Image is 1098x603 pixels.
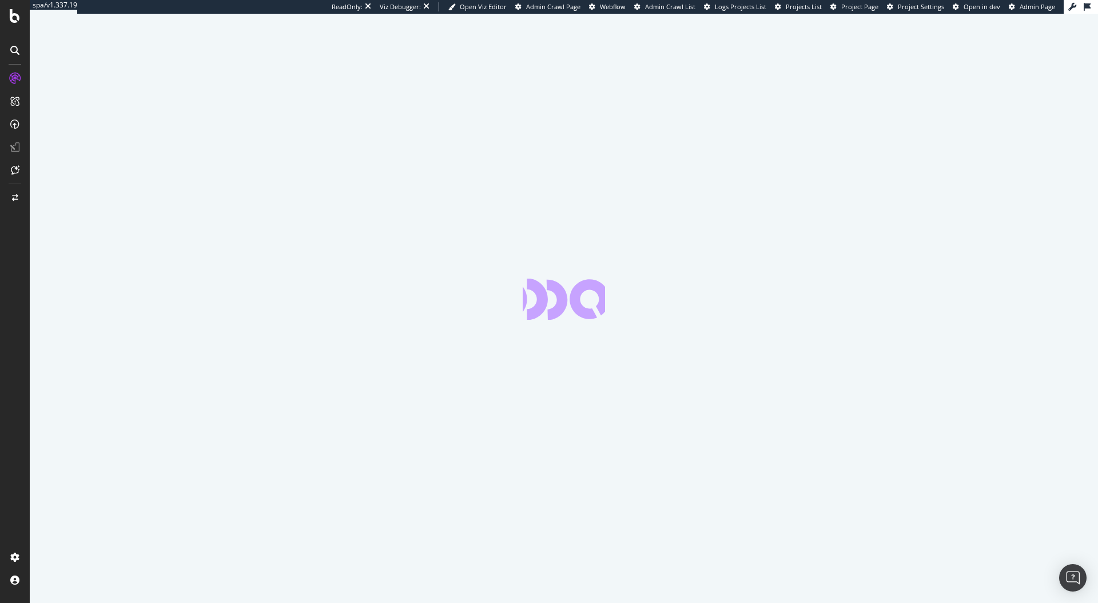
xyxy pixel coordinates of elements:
div: animation [523,279,605,320]
span: Projects List [786,2,822,11]
span: Webflow [600,2,626,11]
span: Open Viz Editor [460,2,507,11]
a: Logs Projects List [704,2,766,11]
span: Project Page [841,2,878,11]
div: ReadOnly: [332,2,363,11]
a: Admin Crawl Page [515,2,580,11]
span: Admin Crawl Page [526,2,580,11]
a: Project Settings [887,2,944,11]
div: Viz Debugger: [380,2,421,11]
span: Admin Page [1020,2,1055,11]
a: Project Page [830,2,878,11]
a: Admin Page [1009,2,1055,11]
a: Webflow [589,2,626,11]
span: Admin Crawl List [645,2,695,11]
a: Admin Crawl List [634,2,695,11]
a: Projects List [775,2,822,11]
span: Logs Projects List [715,2,766,11]
div: Open Intercom Messenger [1059,564,1087,592]
span: Project Settings [898,2,944,11]
a: Open Viz Editor [448,2,507,11]
span: Open in dev [964,2,1000,11]
a: Open in dev [953,2,1000,11]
